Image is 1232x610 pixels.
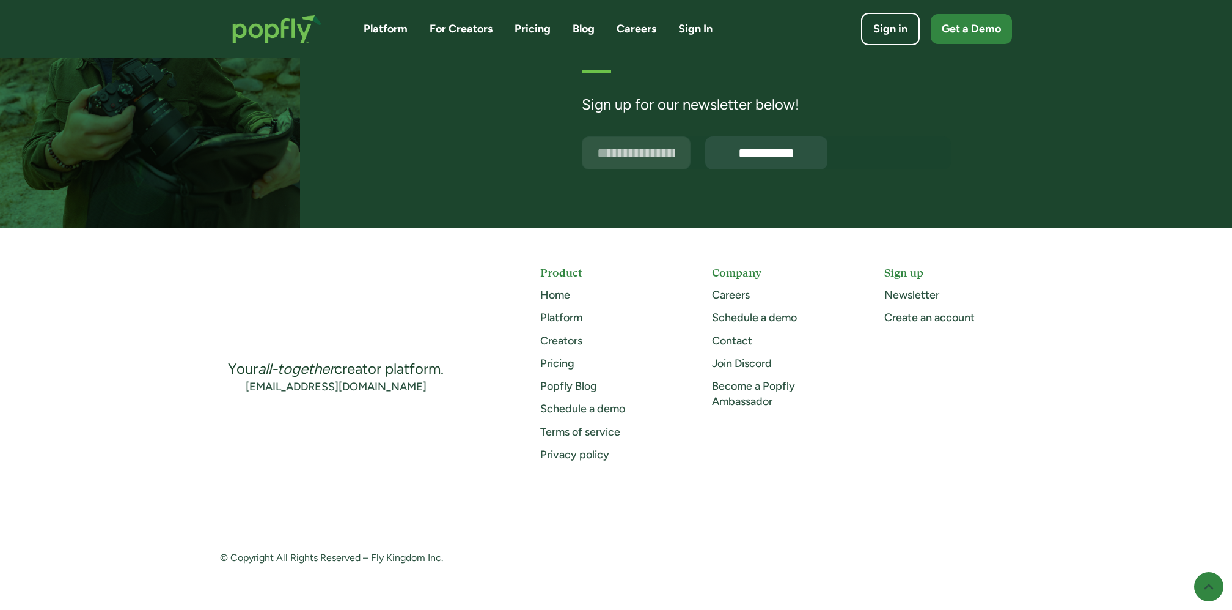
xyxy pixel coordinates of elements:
a: Popfly Blog [540,379,597,393]
a: home [220,2,334,56]
a: Schedule a demo [712,311,797,324]
a: Blog [573,21,595,37]
div: Get a Demo [942,21,1001,37]
a: Pricing [540,357,574,370]
a: Platform [364,21,408,37]
a: Creators [540,334,582,348]
a: Join Discord [712,357,772,370]
a: Create an account [884,311,975,324]
div: © Copyright All Rights Reserved – Fly Kingdom Inc. [220,551,594,567]
div: Sign in [873,21,908,37]
div: Sign up for our newsletter below! [582,95,951,114]
h5: Sign up [884,265,1012,280]
a: Get a Demo [931,14,1012,44]
a: Newsletter [884,288,939,302]
a: Sign in [861,13,920,45]
a: Home [540,288,570,302]
h5: Product [540,265,668,280]
form: Email Form [582,136,951,169]
div: Your creator platform. [228,359,444,379]
a: Sign In [678,21,713,37]
a: Terms of service [540,425,620,439]
a: Schedule a demo [540,402,625,415]
h5: Company [712,265,840,280]
a: Privacy policy [540,448,609,461]
a: Platform [540,311,582,324]
a: [EMAIL_ADDRESS][DOMAIN_NAME] [246,379,427,395]
a: Pricing [515,21,551,37]
a: For Creators [430,21,493,37]
em: all-together [258,360,334,378]
a: Careers [617,21,656,37]
a: Careers [712,288,750,302]
a: Contact [712,334,752,348]
a: Become a Popfly Ambassador [712,379,795,408]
